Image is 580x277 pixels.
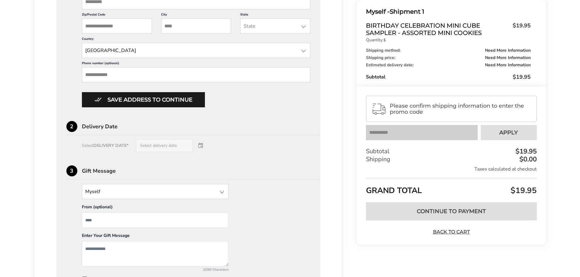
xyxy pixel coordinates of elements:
div: From (optional) [82,204,229,213]
label: Phone number (optional) [82,61,311,67]
span: Need More Information [485,63,531,67]
div: Gift Message [82,168,321,174]
label: Zip/Postal Code [82,12,152,19]
input: State [240,19,310,34]
span: Birthday Celebration Mini Cube Sampler - Assorted Mini Cookies [366,22,509,36]
div: Shipment 1 [366,7,530,17]
div: Subtotal [366,73,530,81]
span: $19.95 [510,22,531,35]
div: 2 [66,121,77,132]
span: Need More Information [485,56,531,60]
button: Button save address [82,92,205,107]
span: $19.95 [513,73,531,81]
span: Apply [499,130,518,135]
div: GRAND TOTAL [366,178,536,198]
div: 0/250 Characters [82,268,229,272]
div: Delivery Date [82,124,321,129]
span: Need More Information [485,48,531,53]
label: City [161,12,231,19]
input: ZIP [82,19,152,34]
div: Shipping method: [366,48,530,53]
div: Estimated delivery date: [366,63,530,67]
div: $0.00 [518,156,537,163]
input: From [82,213,229,228]
div: Shipping price: [366,56,530,60]
button: Continue to Payment [366,202,536,220]
a: Birthday Celebration Mini Cube Sampler - Assorted Mini Cookies$19.95 [366,22,530,36]
span: Myself - [366,8,390,15]
button: Apply [481,125,537,140]
div: Shipping [366,155,536,163]
textarea: Add a message [82,241,229,266]
label: State [240,12,310,19]
div: Taxes calculated at checkout [366,166,536,172]
div: Enter Your Gift Message [82,233,229,241]
span: $19.95 [509,185,537,196]
div: $19.95 [514,148,537,155]
span: Please confirm shipping information to enter the promo code [390,103,531,115]
input: State [82,184,229,199]
input: City [161,19,231,34]
a: Back to Cart [430,229,473,235]
div: Subtotal [366,147,536,155]
input: State [82,43,311,58]
p: Quantity: [366,38,530,42]
label: Country [82,37,311,43]
div: 3 [66,165,77,176]
strong: 1 [383,37,386,43]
